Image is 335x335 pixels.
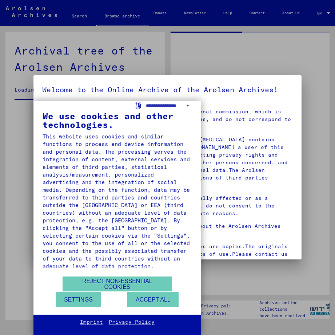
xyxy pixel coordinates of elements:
div: We use cookies and other technologies. [43,112,192,129]
a: Privacy Policy [109,319,155,326]
a: Imprint [80,319,103,326]
button: Settings [56,292,101,307]
div: This website uses cookies and similar functions to process end device information and personal da... [43,133,192,270]
button: Reject non-essential cookies [63,277,172,291]
button: Accept all [127,292,179,307]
